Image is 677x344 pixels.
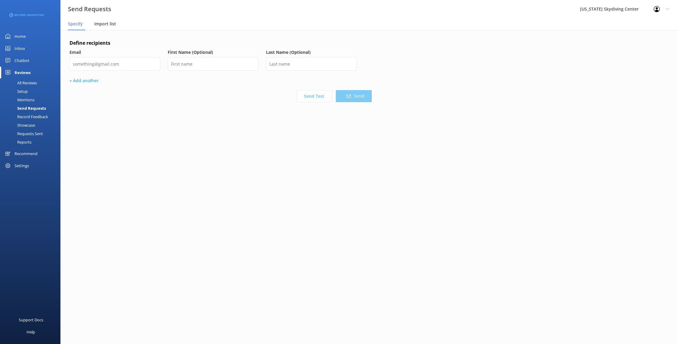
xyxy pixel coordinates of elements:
div: Inbox [15,42,25,54]
div: Send Requests [4,104,46,112]
div: Home [15,30,26,42]
p: + Add another [70,77,372,84]
a: Send Requests [4,104,60,112]
div: Mentions [4,96,34,104]
label: First Name (Optional) [168,49,258,56]
a: Reports [4,138,60,146]
div: Showcase [4,121,35,129]
div: Settings [15,160,29,172]
a: Record Feedback [4,112,60,121]
div: Help [27,326,35,338]
div: Chatbot [15,54,29,67]
label: Last Name (Optional) [266,49,357,56]
label: Email [70,49,160,56]
a: Requests Sent [4,129,60,138]
span: Import list [94,21,116,27]
div: Setup [4,87,28,96]
a: Showcase [4,121,60,129]
span: Specify [68,21,83,27]
div: Record Feedback [4,112,48,121]
div: All Reviews [4,79,37,87]
input: Last name [266,57,357,71]
a: Mentions [4,96,60,104]
div: Support Docs [19,314,43,326]
input: First name [168,57,258,71]
h3: Send Requests [68,4,111,14]
div: Reviews [15,67,31,79]
input: something@gmail.com [70,57,160,71]
a: All Reviews [4,79,60,87]
div: Requests Sent [4,129,43,138]
img: 3-1676954853.png [9,10,44,20]
h4: Define recipients [70,39,372,47]
div: Reports [4,138,31,146]
a: Setup [4,87,60,96]
div: Recommend [15,148,37,160]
